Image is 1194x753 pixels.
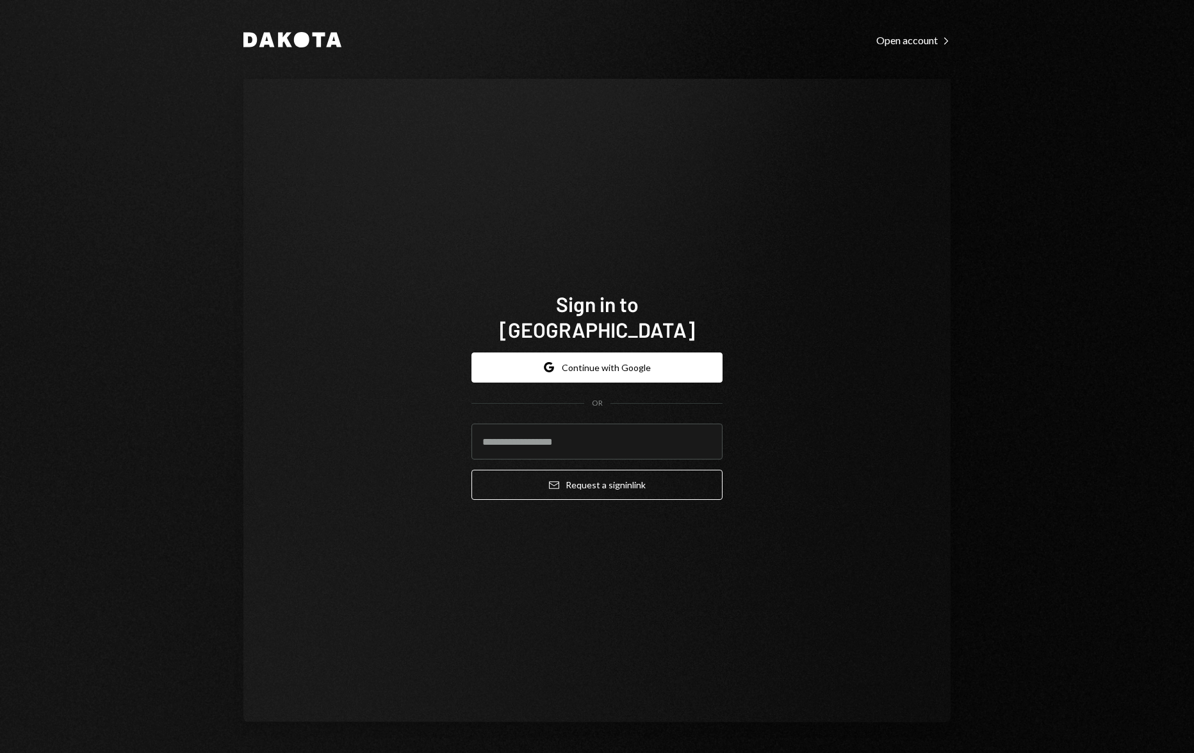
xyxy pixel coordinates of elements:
[471,352,723,383] button: Continue with Google
[471,470,723,500] button: Request a signinlink
[471,291,723,342] h1: Sign in to [GEOGRAPHIC_DATA]
[876,34,951,47] div: Open account
[876,33,951,47] a: Open account
[592,398,603,409] div: OR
